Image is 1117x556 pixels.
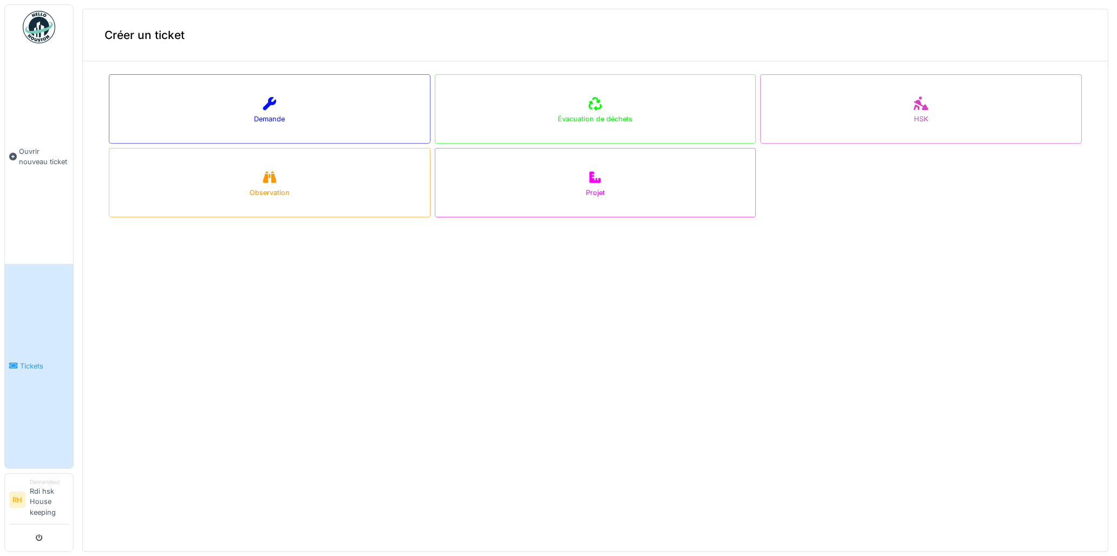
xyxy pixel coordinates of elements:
div: Observation [250,188,290,198]
span: Tickets [20,361,69,371]
div: Demande [254,114,285,124]
div: Évacuation de déchets [558,114,632,124]
span: Ouvrir nouveau ticket [19,146,69,167]
a: RH DemandeurRdi hsk House keeping [9,478,69,525]
div: Projet [586,188,605,198]
img: Badge_color-CXgf-gQk.svg [23,11,55,43]
li: RH [9,492,25,508]
li: Rdi hsk House keeping [30,478,69,522]
div: HSK [914,114,929,124]
div: Demandeur [30,478,69,486]
a: Tickets [5,264,73,468]
a: Ouvrir nouveau ticket [5,49,73,264]
div: Créer un ticket [83,9,1108,61]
